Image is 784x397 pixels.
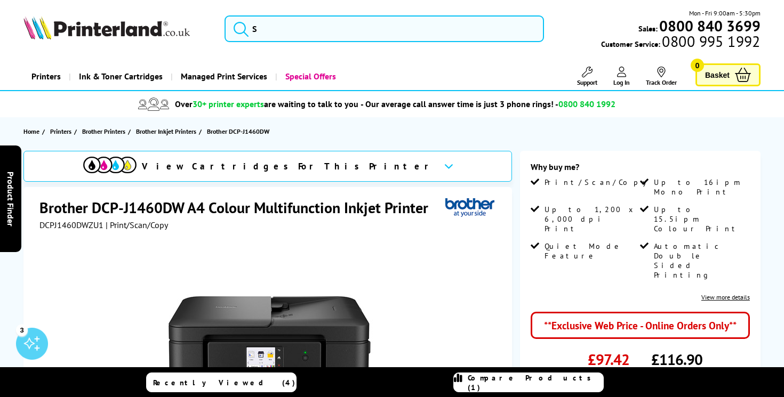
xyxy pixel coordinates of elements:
[361,99,615,109] span: - Our average call answer time is just 3 phone rings! -
[69,63,171,90] a: Ink & Toner Cartridges
[689,8,761,18] span: Mon - Fri 9:00am - 5:30pm
[171,63,275,90] a: Managed Print Services
[705,68,730,82] span: Basket
[175,99,358,109] span: Over are waiting to talk to you
[651,350,702,369] span: £116.90
[654,241,747,280] span: Automatic Double Sided Printing
[193,99,264,109] span: 30+ printer experts
[613,67,630,86] a: Log In
[23,63,69,90] a: Printers
[5,171,16,226] span: Product Finder
[531,161,750,177] div: Why buy me?
[601,36,760,49] span: Customer Service:
[545,177,654,187] span: Print/Scan/Copy
[39,220,103,230] span: DCPJ1460DWZU1
[39,198,439,217] h1: Brother DCP-J1460DW A4 Colour Multifunction Inkjet Printer
[142,160,435,172] span: View Cartridges For This Printer
[453,372,604,392] a: Compare Products (1)
[23,16,211,42] a: Printerland Logo
[50,126,71,137] span: Printers
[23,126,39,137] span: Home
[577,67,597,86] a: Support
[468,373,603,392] span: Compare Products (1)
[658,21,761,31] a: 0800 840 3699
[660,36,760,46] span: 0800 995 1992
[79,63,163,90] span: Ink & Toner Cartridges
[659,16,761,36] b: 0800 840 3699
[146,372,297,392] a: Recently Viewed (4)
[83,157,137,173] img: cmyk-icon.svg
[588,350,629,369] span: £97.42
[225,15,543,42] input: S
[577,78,597,86] span: Support
[136,126,199,137] a: Brother Inkjet Printers
[136,126,196,137] span: Brother Inkjet Printers
[82,126,125,137] span: Brother Printers
[558,99,615,109] span: 0800 840 1992
[646,67,677,86] a: Track Order
[23,16,190,39] img: Printerland Logo
[207,126,272,137] a: Brother DCP-J1460DW
[16,324,28,336] div: 3
[106,220,168,230] span: | Print/Scan/Copy
[638,23,658,34] span: Sales:
[82,126,128,137] a: Brother Printers
[545,241,638,261] span: Quiet Mode Feature
[613,78,630,86] span: Log In
[50,126,74,137] a: Printers
[701,293,750,301] a: View more details
[153,378,295,387] span: Recently Viewed (4)
[654,177,747,197] span: Up to 16ipm Mono Print
[531,312,750,339] div: **Exclusive Web Price - Online Orders Only**
[691,59,704,72] span: 0
[695,63,761,86] a: Basket 0
[275,63,344,90] a: Special Offers
[23,126,42,137] a: Home
[654,205,747,233] span: Up to 15.5ipm Colour Print
[207,126,269,137] span: Brother DCP-J1460DW
[445,198,494,217] img: Brother
[545,205,638,233] span: Up to 1,200 x 6,000 dpi Print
